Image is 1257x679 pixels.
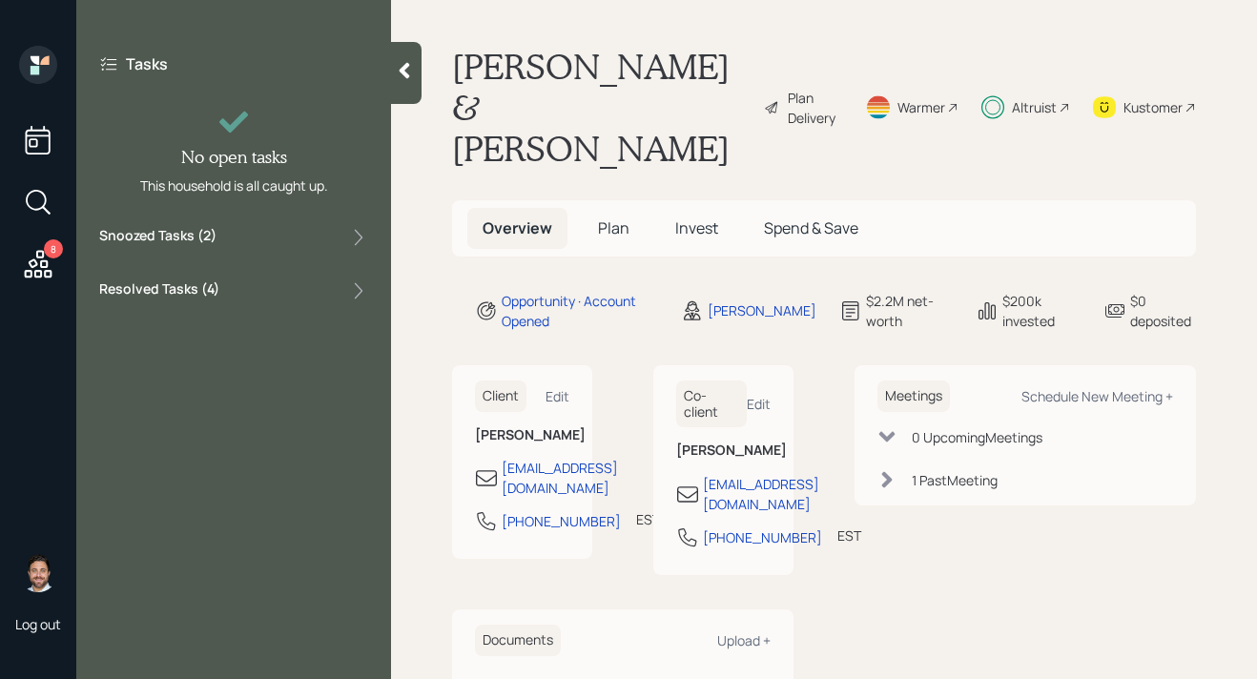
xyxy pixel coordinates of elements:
[502,511,621,531] div: [PHONE_NUMBER]
[897,97,945,117] div: Warmer
[636,509,660,529] div: EST
[1012,97,1057,117] div: Altruist
[19,554,57,592] img: michael-russo-headshot.png
[676,381,747,428] h6: Co-client
[866,291,953,331] div: $2.2M net-worth
[44,239,63,258] div: 8
[837,525,861,545] div: EST
[452,46,749,170] h1: [PERSON_NAME] & [PERSON_NAME]
[483,217,552,238] span: Overview
[717,631,771,649] div: Upload +
[1021,387,1173,405] div: Schedule New Meeting +
[475,625,561,656] h6: Documents
[703,527,822,547] div: [PHONE_NUMBER]
[708,300,816,320] div: [PERSON_NAME]
[502,458,618,498] div: [EMAIL_ADDRESS][DOMAIN_NAME]
[546,387,569,405] div: Edit
[764,217,858,238] span: Spend & Save
[140,175,328,195] div: This household is all caught up.
[126,53,168,74] label: Tasks
[475,381,526,412] h6: Client
[912,427,1042,447] div: 0 Upcoming Meeting s
[475,427,569,443] h6: [PERSON_NAME]
[1002,291,1081,331] div: $200k invested
[99,279,219,302] label: Resolved Tasks ( 4 )
[912,470,998,490] div: 1 Past Meeting
[747,395,771,413] div: Edit
[676,442,771,459] h6: [PERSON_NAME]
[15,615,61,633] div: Log out
[877,381,950,412] h6: Meetings
[1123,97,1183,117] div: Kustomer
[703,474,819,514] div: [EMAIL_ADDRESS][DOMAIN_NAME]
[788,88,842,128] div: Plan Delivery
[1130,291,1196,331] div: $0 deposited
[181,147,287,168] h4: No open tasks
[99,226,216,249] label: Snoozed Tasks ( 2 )
[502,291,658,331] div: Opportunity · Account Opened
[675,217,718,238] span: Invest
[598,217,629,238] span: Plan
